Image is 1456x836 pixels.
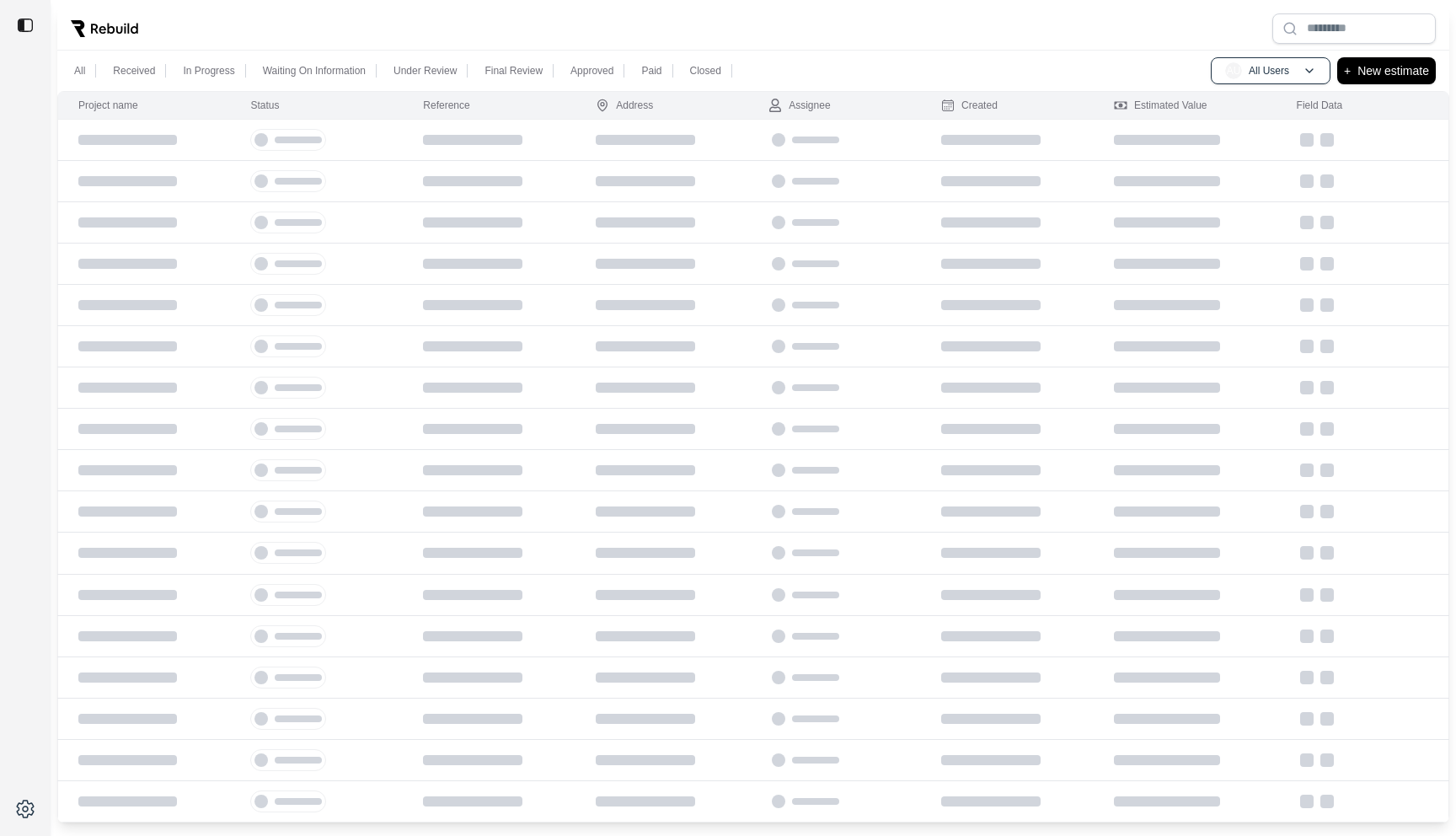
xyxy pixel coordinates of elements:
p: Final Review [484,64,543,78]
p: New estimate [1357,61,1429,81]
div: Reference [423,99,469,112]
div: Status [250,99,279,112]
button: +New estimate [1337,57,1436,84]
img: Rebuild [71,20,138,37]
p: Waiting On Information [263,64,366,78]
p: All Users [1249,64,1289,78]
p: In Progress [183,64,234,78]
p: Under Review [393,64,457,78]
p: Approved [570,64,613,78]
p: Received [113,64,155,78]
p: All [74,64,85,78]
img: toggle sidebar [17,17,34,34]
p: Paid [641,64,661,78]
span: AU [1225,62,1242,79]
p: Closed [690,64,721,78]
button: AUAll Users [1211,57,1330,84]
div: Field Data [1297,99,1343,112]
div: Assignee [768,99,830,112]
div: Address [596,99,653,112]
p: + [1344,61,1351,81]
div: Created [941,99,998,112]
div: Project name [78,99,138,112]
div: Estimated Value [1114,99,1207,112]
